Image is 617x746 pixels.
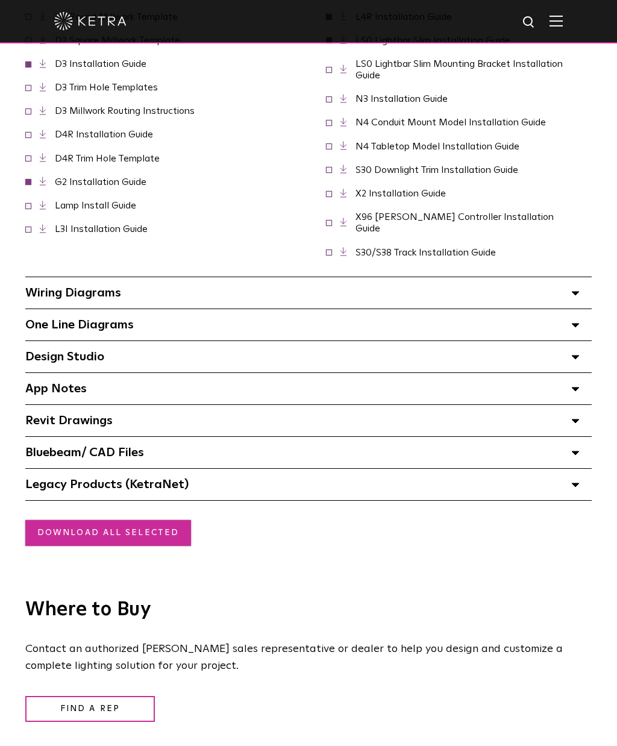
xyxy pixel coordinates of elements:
[55,106,195,116] a: D3 Millwork Routing Instructions
[25,383,87,395] span: App Notes
[55,59,146,69] a: D3 Installation Guide
[550,15,563,27] img: Hamburger%20Nav.svg
[355,94,448,104] a: N3 Installation Guide
[355,59,563,80] a: LS0 Lightbar Slim Mounting Bracket Installation Guide
[25,641,592,675] p: Contact an authorized [PERSON_NAME] sales representative or dealer to help you design and customi...
[25,319,134,331] span: One Line Diagrams
[25,696,155,722] a: Find a Rep
[25,287,121,299] span: Wiring Diagrams
[55,154,160,163] a: D4R Trim Hole Template
[55,224,148,234] a: L3I Installation Guide
[355,189,446,198] a: X2 Installation Guide
[25,415,113,427] span: Revit Drawings
[55,130,153,139] a: D4R Installation Guide
[355,212,554,233] a: X96 [PERSON_NAME] Controller Installation Guide
[355,248,496,257] a: S30/S38 Track Installation Guide
[25,520,191,546] a: Download all selected
[355,118,546,127] a: N4 Conduit Mount Model Installation Guide
[25,351,104,363] span: Design Studio
[522,15,537,30] img: search icon
[355,165,518,175] a: S30 Downlight Trim Installation Guide
[55,201,136,210] a: Lamp Install Guide
[25,600,592,619] h3: Where to Buy
[55,83,158,92] a: D3 Trim Hole Templates
[55,177,146,187] a: G2 Installation Guide
[55,36,180,45] a: D2 Square Millwork Template
[25,478,189,491] span: Legacy Products (KetraNet)
[54,12,127,30] img: ketra-logo-2019-white
[25,447,144,459] span: Bluebeam/ CAD Files
[355,36,510,45] a: LS0 Lightbar Slim Installation Guide
[355,142,519,151] a: N4 Tabletop Model Installation Guide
